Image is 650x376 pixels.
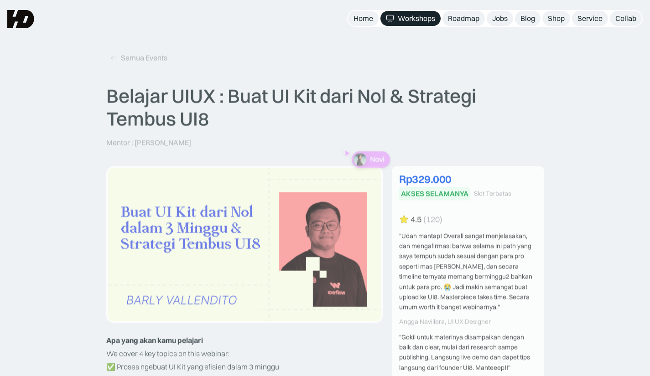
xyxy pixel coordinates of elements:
div: Semua Events [121,53,167,62]
a: Jobs [487,11,513,26]
div: (120) [423,215,442,225]
div: Slot Terbatas [474,190,511,198]
p: Novi [370,155,385,164]
a: Blog [515,11,541,26]
a: Shop [542,11,570,26]
a: Workshops [380,11,441,26]
div: Jobs [492,14,508,23]
a: Service [572,11,608,26]
div: "Gokil untuk materinya disampaikan dengan baik dan clear, mulai dari research sampe publishing. L... [399,332,537,373]
div: Blog [520,14,535,23]
p: Mentor : [PERSON_NAME] [106,138,191,147]
a: Roadmap [442,11,485,26]
div: AKSES SELAMANYA [401,189,468,199]
a: Collab [610,11,642,26]
div: Collab [615,14,636,23]
div: 4.5 [411,215,421,225]
div: Service [577,14,603,23]
a: Home [348,11,379,26]
div: Home [354,14,373,23]
div: Rp329.000 [399,174,537,185]
p: Belajar UIUX : Buat UI Kit dari Nol & Strategi Tembus UI8 [106,84,544,130]
div: Shop [548,14,565,23]
strong: Apa yang akan kamu pelajari [106,336,203,345]
a: Semua Events [106,50,171,65]
div: Roadmap [448,14,479,23]
p: We cover 4 key topics on this webinar: [106,347,383,361]
div: Angga Navillera, UI UX Designer [399,318,537,326]
div: Workshops [398,14,435,23]
div: "Udah mantap! Overall sangat menjelasakan, dan mengafirmasi bahwa selama ini path yang saya tempu... [399,231,537,312]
